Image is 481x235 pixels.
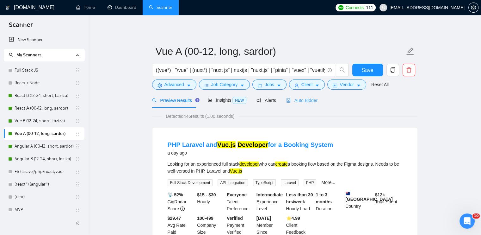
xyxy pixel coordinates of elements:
[4,115,84,127] li: Vue B (12-24, short, Laziza)
[4,89,84,102] li: React B (12-24, short, Laziza)
[352,64,383,76] button: Save
[258,83,262,88] span: folder
[75,131,80,136] span: holder
[338,5,343,10] img: upwork-logo.png
[346,191,350,196] img: 🇦🇺
[256,216,271,221] b: [DATE]
[315,83,319,88] span: caret-down
[4,34,84,46] li: New Scanner
[386,64,399,76] button: copy
[75,106,80,111] span: holder
[16,52,41,58] span: My Scanners
[4,165,84,178] li: FS (laravel/php/react/vue)
[328,68,332,72] span: info-circle
[4,64,84,77] li: Full Stack JS
[15,77,75,89] a: React + Node
[15,191,75,203] a: (test)
[256,192,283,197] b: Intermediate
[362,66,373,74] span: Save
[265,81,274,88] span: Jobs
[156,66,325,74] input: Search Freelance Jobs...
[344,191,374,212] div: Country
[4,191,84,203] li: (test)
[255,191,285,212] div: Experience Level
[345,191,393,202] b: [GEOGRAPHIC_DATA]
[468,3,478,13] button: setting
[187,83,191,88] span: caret-down
[403,64,415,76] button: delete
[75,182,80,187] span: holder
[15,140,75,153] a: Angular A (00-12, short, sardor)
[161,113,239,120] span: Detected 446 results (1.00 seconds)
[149,5,172,10] a: searchScanner
[180,206,185,211] span: info-circle
[217,141,236,148] mark: Vue.js
[168,192,183,197] b: 📡 52%
[237,141,268,148] mark: Developer
[4,153,84,165] li: Angular B (12-24, short, laziza)
[406,47,414,55] span: edit
[76,5,95,10] a: homeHome
[208,98,246,103] span: Insights
[15,165,75,178] a: FS (laravel/php/react/vue)
[225,191,255,212] div: Talent Preference
[75,118,80,124] span: holder
[211,81,237,88] span: Job Category
[4,140,84,153] li: Angular A (00-12, short, sardor)
[168,141,333,148] a: PHP Laravel andVue.js Developerfor a Booking System
[252,79,287,90] button: folderJobscaret-down
[286,98,318,103] span: Auto Bidder
[459,213,475,229] iframe: Intercom live chat
[208,98,212,102] span: area-chart
[9,52,41,58] span: My Scanners
[301,81,313,88] span: Client
[168,179,213,186] span: Full Stack Development
[321,180,335,185] a: More...
[232,97,246,104] span: NEW
[75,80,80,86] span: holder
[285,191,315,212] div: Hourly Load
[15,203,75,216] a: MVP
[157,83,162,88] span: setting
[387,67,399,73] span: copy
[108,5,136,10] a: dashboardDashboard
[15,64,75,77] a: Full Stack JS
[15,153,75,165] a: Angular B (12-24, short, laziza)
[340,81,354,88] span: Vendor
[218,179,248,186] span: API Integration
[156,43,405,59] input: Scanner name...
[256,98,261,103] span: notification
[75,194,80,200] span: holder
[333,83,337,88] span: idcard
[286,192,313,204] b: Less than 30 hrs/week
[75,156,80,162] span: holder
[371,81,389,88] a: Reset All
[168,161,402,175] div: Looking for an experienced full stack who can a booking flow based on the Figma designs. Needs to...
[204,83,209,88] span: bars
[4,127,84,140] li: Vue A (00-12, long, sardor)
[304,179,317,186] span: PHP
[197,216,213,221] b: 100-499
[196,191,225,212] div: Hourly
[281,179,298,186] span: Laravel
[336,64,348,76] button: search
[75,68,80,73] span: holder
[472,213,480,219] span: 10
[4,178,84,191] li: (react*) (angular*)
[381,5,385,10] span: user
[286,216,300,221] b: ⭐️ 4.99
[75,93,80,98] span: holder
[152,98,157,103] span: search
[152,79,196,90] button: settingAdvancedcaret-down
[15,89,75,102] a: React B (12-24, short, Laziza)
[75,207,80,212] span: holder
[375,192,385,197] b: $ 12k
[468,5,478,10] a: setting
[289,79,325,90] button: userClientcaret-down
[275,162,287,167] mark: create
[239,162,259,167] mark: developer
[15,115,75,127] a: Vue B (12-24, short, Laziza)
[164,81,184,88] span: Advanced
[15,127,75,140] a: Vue A (00-12, long, sardor)
[366,4,373,11] span: 111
